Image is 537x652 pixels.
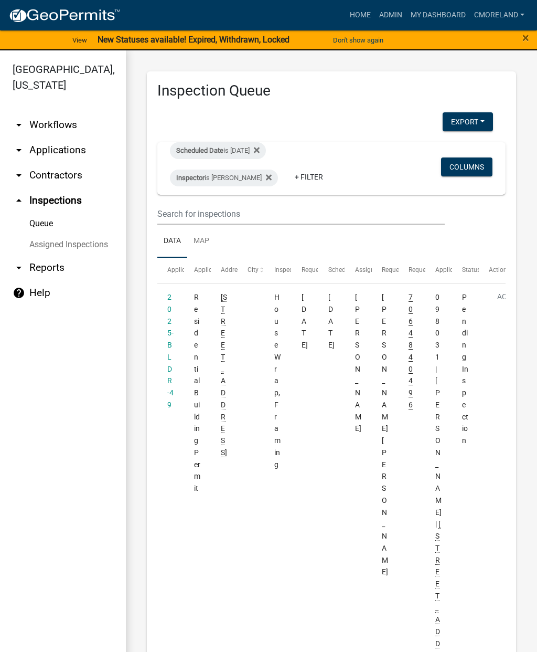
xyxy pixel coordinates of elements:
datatable-header-cell: Application Description [425,258,452,283]
datatable-header-cell: City [238,258,264,283]
i: arrow_drop_up [13,194,25,207]
span: Cedrick Moreland [355,293,361,433]
datatable-header-cell: Requestor Phone [399,258,425,283]
a: cmoreland [470,5,529,25]
span: 679 HARMONY RD [221,293,227,457]
a: Home [346,5,375,25]
span: Inspector [176,174,205,182]
h3: Inspection Queue [157,82,506,100]
span: Residential Building Permit [194,293,200,492]
div: [DATE] [328,291,335,351]
div: is [PERSON_NAME] [170,170,278,186]
span: Assigned Inspector [355,266,409,274]
a: 2025-BLDR-49 [167,293,174,409]
datatable-header-cell: Scheduled Time [318,258,345,283]
i: arrow_drop_down [13,144,25,156]
datatable-header-cell: Application [157,258,184,283]
a: Admin [375,5,406,25]
span: Requestor Phone [409,266,457,274]
span: Requestor Name [382,266,429,274]
a: Map [187,225,216,258]
span: Scheduled Time [328,266,373,274]
a: Data [157,225,187,258]
datatable-header-cell: Application Type [184,258,211,283]
datatable-header-cell: Requestor Name [372,258,399,283]
datatable-header-cell: Address [211,258,238,283]
span: Application Description [435,266,501,274]
span: Michele Rivera BRAD ASHURST [382,293,388,576]
a: My Dashboard [406,5,470,25]
datatable-header-cell: Assigned Inspector [345,258,371,283]
i: arrow_drop_down [13,119,25,131]
i: arrow_drop_down [13,261,25,274]
button: Action [489,291,532,318]
span: × [522,30,529,45]
i: help [13,287,25,299]
input: Search for inspections [157,203,445,225]
i: arrow_drop_down [13,169,25,182]
strong: New Statuses available! Expired, Withdrawn, Locked [98,35,289,45]
span: Application Type [194,266,242,274]
span: 7064840496 [409,293,413,409]
span: House Wrap,Framing [274,293,281,469]
span: Scheduled Date [176,146,223,154]
button: Export [443,112,493,131]
span: Address [221,266,244,274]
span: 08/20/2025 [302,293,308,349]
button: Close [522,31,529,44]
datatable-header-cell: Actions [479,258,506,283]
span: Actions [489,266,510,274]
a: + Filter [286,167,331,186]
span: City [248,266,259,274]
datatable-header-cell: Status [452,258,479,283]
span: Requested Date [302,266,346,274]
span: Inspection Type [274,266,319,274]
datatable-header-cell: Inspection Type [264,258,291,283]
a: View [68,31,91,49]
button: Columns [441,157,492,176]
div: is [DATE] [170,142,266,159]
button: Don't show again [329,31,388,49]
datatable-header-cell: Requested Date [291,258,318,283]
span: Status [462,266,480,274]
span: Pending Inspection [462,293,468,445]
span: Application [167,266,200,274]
